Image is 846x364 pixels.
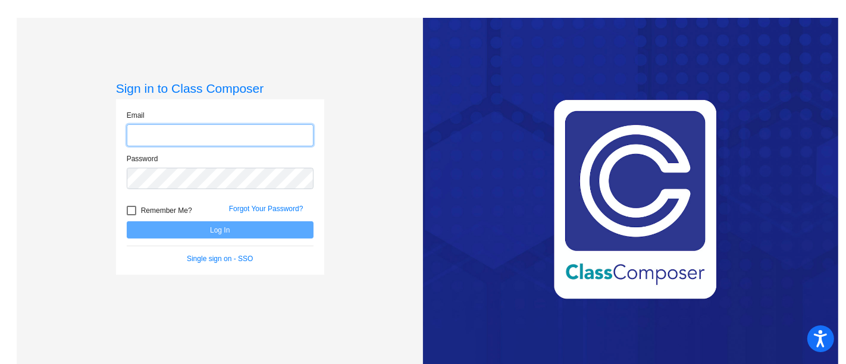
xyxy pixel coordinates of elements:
button: Log In [127,221,314,239]
label: Password [127,153,158,164]
span: Remember Me? [141,203,192,218]
h3: Sign in to Class Composer [116,81,324,96]
a: Single sign on - SSO [187,255,253,263]
label: Email [127,110,145,121]
a: Forgot Your Password? [229,205,303,213]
